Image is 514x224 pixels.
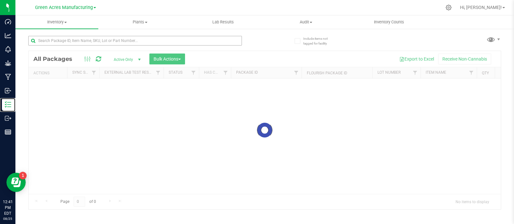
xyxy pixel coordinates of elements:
[303,36,335,46] span: Include items not tagged for facility
[5,87,11,94] inline-svg: Inbound
[5,74,11,80] inline-svg: Manufacturing
[35,5,93,10] span: Green Acres Manufacturing
[3,216,13,221] p: 08/25
[5,32,11,39] inline-svg: Analytics
[460,5,502,10] span: Hi, [PERSON_NAME]!
[5,19,11,25] inline-svg: Dashboard
[3,199,13,216] p: 12:41 PM EDT
[5,60,11,66] inline-svg: Grow
[6,173,26,192] iframe: Resource center
[5,115,11,121] inline-svg: Outbound
[99,19,181,25] span: Plants
[15,19,98,25] span: Inventory
[5,101,11,108] inline-svg: Inventory
[204,19,243,25] span: Lab Results
[19,172,27,179] iframe: Resource center unread badge
[365,19,413,25] span: Inventory Counts
[28,36,242,46] input: Search Package ID, Item Name, SKU, Lot or Part Number...
[265,19,347,25] span: Audit
[5,46,11,53] inline-svg: Monitoring
[5,129,11,135] inline-svg: Reports
[445,4,453,11] div: Manage settings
